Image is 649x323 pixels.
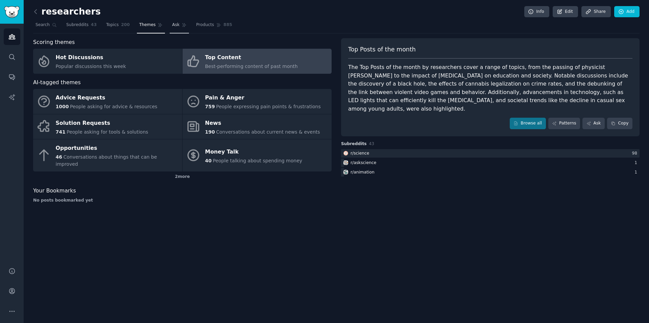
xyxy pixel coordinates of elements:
[33,198,332,204] div: No posts bookmarked yet
[183,89,332,114] a: Pain & Anger759People expressing pain points & frustrations
[56,64,126,69] span: Popular discussions this week
[343,160,348,165] img: askscience
[205,64,298,69] span: Best-performing content of past month
[183,49,332,74] a: Top ContentBest-performing content of past month
[351,151,369,157] div: r/ science
[56,93,158,103] div: Advice Requests
[106,22,119,28] span: Topics
[553,6,578,18] a: Edit
[33,89,182,114] a: Advice Requests1000People asking for advice & resources
[67,129,148,135] span: People asking for tools & solutions
[524,6,549,18] a: Info
[634,160,640,166] div: 1
[205,158,212,163] span: 40
[33,139,182,171] a: Opportunities46Conversations about things that can be improved
[56,154,62,160] span: 46
[581,6,610,18] a: Share
[33,187,76,195] span: Your Bookmarks
[64,20,99,33] a: Subreddits43
[351,160,376,166] div: r/ askscience
[205,93,321,103] div: Pain & Anger
[341,159,640,167] a: asksciencer/askscience1
[607,118,632,129] button: Copy
[33,20,59,33] a: Search
[170,20,189,33] a: Ask
[35,22,50,28] span: Search
[56,154,157,167] span: Conversations about things that can be improved
[369,141,375,146] span: 43
[33,49,182,74] a: Hot DiscussionsPopular discussions this week
[341,149,640,158] a: sciencer/science98
[205,129,215,135] span: 190
[216,129,320,135] span: Conversations about current news & events
[194,20,234,33] a: Products885
[510,118,546,129] a: Browse all
[56,118,148,129] div: Solution Requests
[4,6,20,18] img: GummySearch logo
[70,104,157,109] span: People asking for advice & resources
[351,169,375,176] div: r/ animation
[634,169,640,176] div: 1
[33,171,332,182] div: 2 more
[121,22,130,28] span: 200
[33,78,81,87] span: AI-tagged themes
[139,22,156,28] span: Themes
[348,63,632,113] div: The Top Posts of the month by researchers cover a range of topics, from the passing of physicist ...
[205,52,298,63] div: Top Content
[216,104,321,109] span: People expressing pain points & frustrations
[632,151,640,157] div: 98
[91,22,97,28] span: 43
[66,22,89,28] span: Subreddits
[183,139,332,171] a: Money Talk40People talking about spending money
[33,6,101,17] h2: researchers
[614,6,640,18] a: Add
[104,20,132,33] a: Topics200
[582,118,605,129] a: Ask
[172,22,179,28] span: Ask
[56,129,66,135] span: 741
[205,118,320,129] div: News
[33,38,75,47] span: Scoring themes
[343,151,348,156] img: science
[205,146,303,157] div: Money Talk
[56,104,69,109] span: 1000
[343,170,348,175] img: animation
[341,168,640,177] a: animationr/animation1
[548,118,580,129] a: Patterns
[196,22,214,28] span: Products
[56,52,126,63] div: Hot Discussions
[56,143,179,154] div: Opportunities
[183,114,332,139] a: News190Conversations about current news & events
[348,45,416,54] span: Top Posts of the month
[33,114,182,139] a: Solution Requests741People asking for tools & solutions
[223,22,232,28] span: 885
[341,141,367,147] span: Subreddits
[137,20,165,33] a: Themes
[205,104,215,109] span: 759
[213,158,302,163] span: People talking about spending money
